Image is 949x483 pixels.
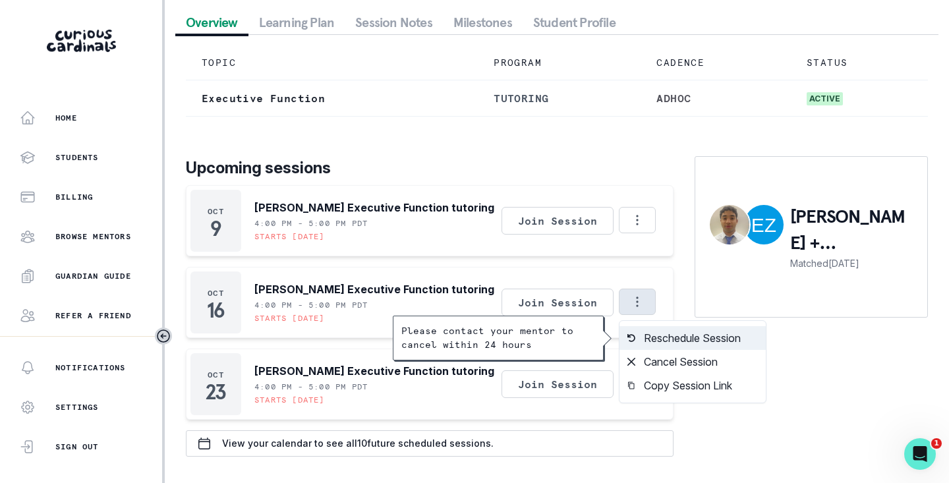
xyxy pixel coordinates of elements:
[502,207,614,235] button: Join Session
[208,206,224,217] p: Oct
[478,45,641,80] td: PROGRAM
[55,402,99,412] p: Settings
[155,327,172,345] button: Toggle sidebar
[186,80,478,117] td: Executive Function
[254,363,494,379] p: [PERSON_NAME] Executive Function tutoring
[254,300,368,310] p: 4:00 PM - 5:00 PM PDT
[207,304,225,317] p: 16
[478,80,641,117] td: tutoring
[790,256,914,270] p: Matched [DATE]
[710,205,749,244] img: Raymon Morillo
[208,288,224,298] p: Oct
[222,438,494,449] p: View your calendar to see all 10 future scheduled sessions.
[345,11,443,34] button: Session Notes
[175,11,248,34] button: Overview
[619,207,656,233] button: Options
[744,205,784,244] img: Ezrie Zinchik
[186,156,674,180] p: Upcoming sessions
[807,92,843,105] span: active
[55,192,93,202] p: Billing
[55,441,99,452] p: Sign Out
[931,438,942,449] span: 1
[206,385,226,399] p: 23
[254,200,494,215] p: [PERSON_NAME] Executive Function tutoring
[254,313,325,324] p: Starts [DATE]
[248,11,345,34] button: Learning Plan
[523,11,626,34] button: Student Profile
[55,113,77,123] p: Home
[254,382,368,392] p: 4:00 PM - 5:00 PM PDT
[208,370,224,380] p: Oct
[47,30,116,52] img: Curious Cardinals Logo
[791,45,928,80] td: STATUS
[904,438,936,470] iframe: Intercom live chat
[55,231,131,242] p: Browse Mentors
[55,362,126,373] p: Notifications
[210,222,221,235] p: 9
[254,281,494,297] p: [PERSON_NAME] Executive Function tutoring
[254,231,325,242] p: Starts [DATE]
[502,289,614,316] button: Join Session
[55,310,131,321] p: Refer a friend
[502,370,614,398] button: Join Session
[790,204,914,256] p: [PERSON_NAME] + [PERSON_NAME]
[641,80,791,117] td: adhoc
[55,271,131,281] p: Guardian Guide
[254,395,325,405] p: Starts [DATE]
[55,152,99,163] p: Students
[186,45,478,80] td: TOPIC
[619,289,656,315] button: Options
[443,11,523,34] button: Milestones
[254,218,368,229] p: 4:00 PM - 5:00 PM PDT
[641,45,791,80] td: CADENCE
